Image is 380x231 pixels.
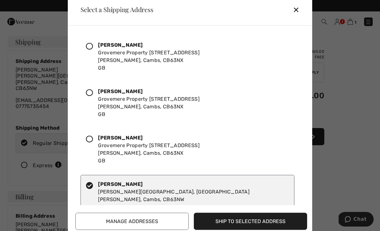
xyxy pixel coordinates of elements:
button: Manage Addresses [75,213,189,230]
strong: [PERSON_NAME] [98,42,143,48]
div: Grovemere Property [STREET_ADDRESS] [PERSON_NAME], Cambs, CB63NX GB [98,87,200,118]
strong: [PERSON_NAME] [98,134,143,140]
strong: [PERSON_NAME] [98,88,143,94]
span: Chat [15,4,28,10]
button: Ship to Selected Address [194,213,307,230]
strong: [PERSON_NAME] [98,181,143,187]
div: [PERSON_NAME][GEOGRAPHIC_DATA], [GEOGRAPHIC_DATA] [PERSON_NAME], Cambs, CB63NW GB [98,180,250,211]
div: Select a Shipping Address [75,6,153,13]
div: Grovemere Property [STREET_ADDRESS] [PERSON_NAME], Cambs, CB63NX GB [98,134,200,164]
div: Grovemere Property [STREET_ADDRESS] [PERSON_NAME], Cambs, CB63NX GB [98,41,200,71]
div: ✕ [293,3,305,16]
